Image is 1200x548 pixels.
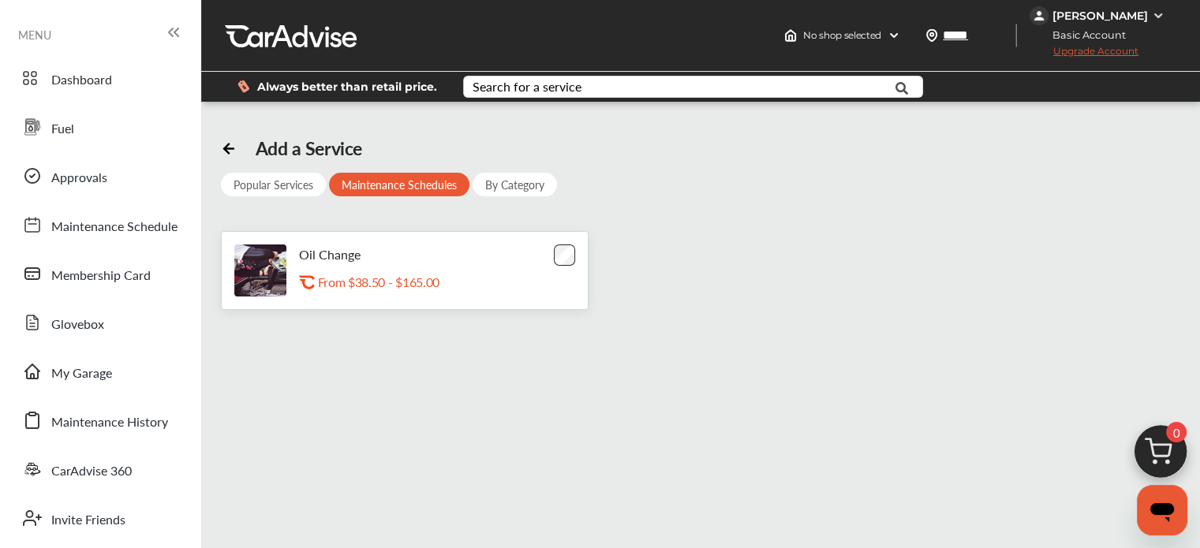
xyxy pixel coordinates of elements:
a: My Garage [14,351,185,392]
div: Popular Services [221,173,326,196]
div: Search for a service [473,80,581,93]
span: Basic Account [1031,27,1138,43]
div: Maintenance Schedules [329,173,469,196]
img: cart_icon.3d0951e8.svg [1123,418,1198,494]
span: Glovebox [51,315,104,335]
a: Maintenance Schedule [14,204,185,245]
a: Invite Friends [14,498,185,539]
img: dollor_label_vector.a70140d1.svg [237,80,249,93]
img: header-divider.bc55588e.svg [1015,24,1017,47]
img: header-home-logo.8d720a4f.svg [784,29,797,42]
span: My Garage [51,363,112,384]
a: Dashboard [14,58,185,99]
a: CarAdvise 360 [14,449,185,490]
span: Dashboard [51,70,112,91]
img: oil-change-thumb.jpg [234,244,286,296]
span: Upgrade Account [1030,45,1138,65]
a: Fuel [14,106,185,147]
div: [PERSON_NAME] [1052,9,1148,23]
span: CarAdvise 360 [51,461,132,482]
span: No shop selected [803,29,881,42]
span: Membership Card [51,266,151,286]
p: From $38.50 - $165.00 [318,274,439,289]
a: Maintenance History [14,400,185,441]
span: Always better than retail price. [257,81,437,92]
iframe: Button to launch messaging window [1137,485,1187,535]
span: Maintenance History [51,412,168,433]
span: Invite Friends [51,510,125,531]
a: Membership Card [14,253,185,294]
span: Fuel [51,119,74,140]
div: Add a Service [256,137,362,159]
img: WGsFRI8htEPBVLJbROoPRyZpYNWhNONpIPPETTm6eUC0GeLEiAAAAAElFTkSuQmCC [1152,9,1164,22]
p: Oil Change [299,247,361,262]
img: location_vector.a44bc228.svg [925,29,938,42]
a: Glovebox [14,302,185,343]
span: MENU [18,28,51,41]
img: header-down-arrow.9dd2ce7d.svg [888,29,900,42]
div: By Category [473,173,557,196]
span: 0 [1166,422,1187,442]
span: Approvals [51,168,107,188]
span: Maintenance Schedule [51,217,178,237]
a: Approvals [14,155,185,196]
img: jVpblrzwTbfkPYzPPzSLxeg0AAAAASUVORK5CYII= [1030,6,1049,25]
